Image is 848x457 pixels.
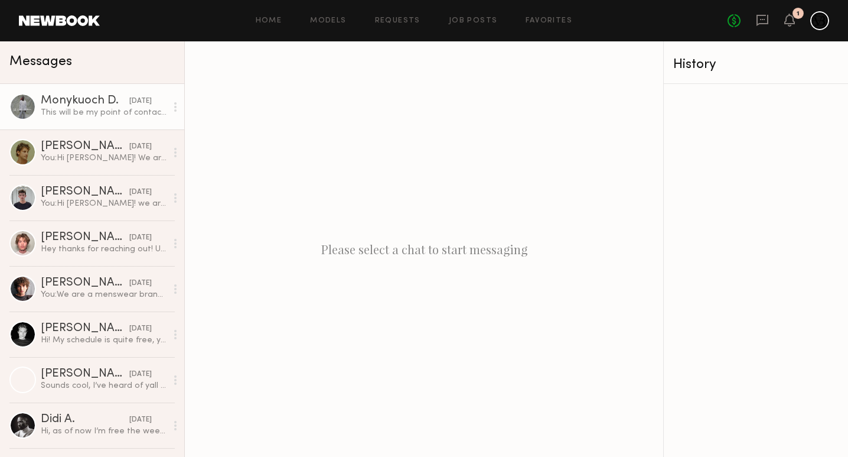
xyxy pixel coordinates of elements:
[129,414,152,426] div: [DATE]
[129,278,152,289] div: [DATE]
[41,426,167,437] div: Hi, as of now I’m free the weeks of 9/29 and 10/13 and then outside of that am free all [DATE] an...
[449,17,498,25] a: Job Posts
[673,58,839,72] div: History
[9,55,72,69] span: Messages
[41,244,167,255] div: Hey thanks for reaching out! Unfortunately I am only free the 6th or 7th. Let me know if thatd work!
[310,17,346,25] a: Models
[41,289,167,300] div: You: We are a menswear brand looking for models for a one-day shoot in [GEOGRAPHIC_DATA]. We will...
[41,368,129,380] div: [PERSON_NAME]
[41,141,129,153] div: [PERSON_NAME]
[129,232,152,244] div: [DATE]
[526,17,572,25] a: Favorites
[41,107,167,118] div: This will be my point of contact [PERSON_NAME][EMAIL_ADDRESS][DOMAIN_NAME]
[185,41,663,457] div: Please select a chat to start messaging
[41,95,129,107] div: Monykuoch D.
[41,414,129,426] div: Didi A.
[129,141,152,153] div: [DATE]
[41,277,129,289] div: [PERSON_NAME]
[129,369,152,380] div: [DATE]
[256,17,282,25] a: Home
[375,17,420,25] a: Requests
[41,380,167,391] div: Sounds cool, I’ve heard of yall before! When & where? What’s the pay rate?
[41,335,167,346] div: Hi! My schedule is quite free, you can tell me a date and I'll adjust to that day. Yes, I usually...
[41,198,167,209] div: You: Hi [PERSON_NAME]! we are a menswear brand looking for models for a one-day shoot in [GEOGRAP...
[41,186,129,198] div: [PERSON_NAME]
[129,96,152,107] div: [DATE]
[41,153,167,164] div: You: Hi [PERSON_NAME]! We are looking for models for a one-day shoot in LA for our menswear brand...
[797,11,800,17] div: 1
[129,323,152,335] div: [DATE]
[41,232,129,244] div: [PERSON_NAME]
[41,323,129,335] div: [PERSON_NAME]
[129,187,152,198] div: [DATE]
